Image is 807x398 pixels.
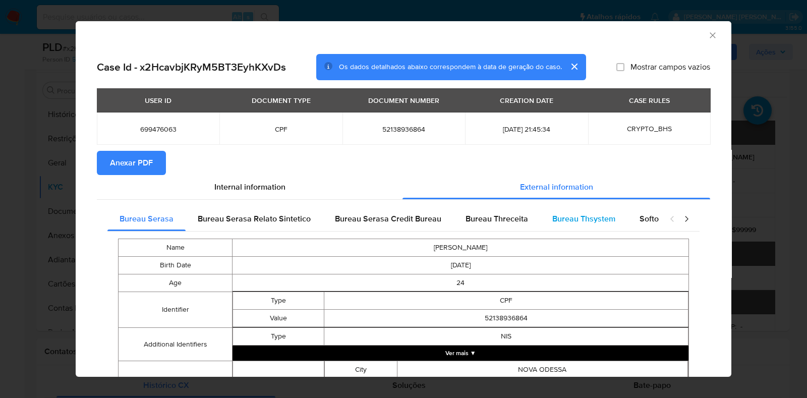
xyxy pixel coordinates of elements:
[494,92,559,109] div: CREATION DATE
[97,61,286,74] h2: Case Id - x2HcavbjKRyM5BT3EyhKXvDs
[477,125,575,134] span: [DATE] 21:45:34
[110,152,153,174] span: Anexar PDF
[107,207,659,231] div: Detailed external info
[233,292,324,310] td: Type
[233,346,688,361] button: Expand array
[246,92,317,109] div: DOCUMENT TYPE
[119,257,233,274] td: Birth Date
[552,213,615,224] span: Bureau Thsystem
[630,62,710,72] span: Mostrar campos vazios
[324,292,688,310] td: CPF
[139,92,178,109] div: USER ID
[119,239,233,257] td: Name
[324,361,397,379] td: City
[109,125,207,134] span: 699476063
[562,54,586,79] button: cerrar
[324,328,688,346] td: NIS
[640,213,663,224] span: Softon
[233,274,689,292] td: 24
[335,213,441,224] span: Bureau Serasa Credit Bureau
[233,328,324,346] td: Type
[324,310,688,327] td: 52138936864
[520,181,593,193] span: External information
[362,92,445,109] div: DOCUMENT NUMBER
[233,257,689,274] td: [DATE]
[233,239,689,257] td: [PERSON_NAME]
[119,328,233,361] td: Additional Identifiers
[120,213,174,224] span: Bureau Serasa
[119,274,233,292] td: Age
[616,63,624,71] input: Mostrar campos vazios
[466,213,528,224] span: Bureau Threceita
[232,125,330,134] span: CPF
[233,310,324,327] td: Value
[627,124,672,134] span: CRYPTO_BHS
[97,175,710,199] div: Detailed info
[708,30,717,39] button: Fechar a janela
[339,62,562,72] span: Os dados detalhados abaixo correspondem à data de geração do caso.
[198,213,311,224] span: Bureau Serasa Relato Sintetico
[355,125,453,134] span: 52138936864
[97,151,166,175] button: Anexar PDF
[119,292,233,328] td: Identifier
[397,361,687,379] td: NOVA ODESSA
[214,181,285,193] span: Internal information
[623,92,676,109] div: CASE RULES
[76,21,731,377] div: closure-recommendation-modal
